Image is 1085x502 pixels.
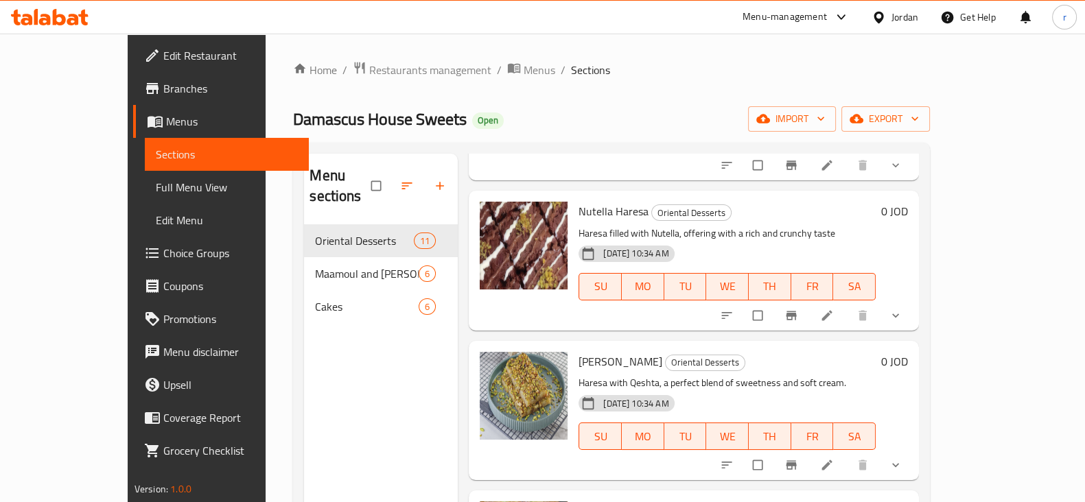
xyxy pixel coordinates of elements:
button: TH [749,273,791,300]
button: SU [579,273,622,300]
a: Menu disclaimer [133,335,309,368]
button: TU [664,422,707,450]
span: Version: [135,480,168,498]
span: 6 [419,267,435,280]
button: SU [579,422,622,450]
span: SU [585,276,616,296]
h6: 0 JOD [881,202,908,221]
span: export [852,110,919,128]
a: Choice Groups [133,237,309,270]
button: delete [848,450,880,480]
button: show more [880,450,913,480]
div: Oriental Desserts11 [304,224,458,257]
h6: 0 JOD [881,352,908,371]
span: Damascus House Sweets [293,104,467,134]
button: sort-choices [712,300,745,331]
div: Cakes [315,298,419,315]
button: Add section [425,171,458,201]
span: Menus [166,113,298,130]
span: WE [712,276,743,296]
span: Menus [524,62,555,78]
a: Promotions [133,302,309,335]
span: FR [797,427,828,446]
span: TH [754,276,786,296]
span: Full Menu View [156,179,298,195]
div: Oriental Desserts [315,232,414,249]
button: TU [664,273,707,300]
span: Menu disclaimer [163,344,298,360]
span: import [759,110,825,128]
svg: Show Choices [889,309,902,322]
div: Menu-management [743,9,827,25]
span: Branches [163,80,298,97]
button: delete [848,300,880,331]
a: Edit menu item [820,158,837,172]
span: Promotions [163,311,298,327]
li: / [342,62,347,78]
span: Oriental Desserts [666,355,745,370]
span: Open [472,115,504,126]
div: Oriental Desserts [665,355,745,371]
span: Sections [156,146,298,163]
button: export [841,106,930,132]
div: Oriental Desserts [651,204,732,221]
span: Maamoul and [PERSON_NAME] [315,265,419,282]
svg: Show Choices [889,158,902,172]
span: Sections [571,62,610,78]
span: Coverage Report [163,409,298,426]
button: MO [622,422,664,450]
span: 1.0.0 [170,480,191,498]
p: Haresa filled with Nutella, offering with a rich and crunchy taste [579,225,876,242]
span: Coupons [163,278,298,294]
span: Select to update [745,152,773,178]
span: [DATE] 10:34 AM [598,397,674,410]
a: Grocery Checklist [133,434,309,467]
a: Full Menu View [145,171,309,204]
li: / [497,62,502,78]
button: import [748,106,836,132]
span: SA [839,276,870,296]
h2: Menu sections [310,165,371,206]
span: Choice Groups [163,245,298,261]
a: Edit menu item [820,309,837,322]
a: Coverage Report [133,401,309,434]
button: WE [706,273,749,300]
span: Restaurants management [369,62,491,78]
button: Branch-specific-item [776,450,809,480]
button: show more [880,300,913,331]
span: Grocery Checklist [163,442,298,459]
button: WE [706,422,749,450]
span: r [1062,10,1066,25]
button: delete [848,150,880,180]
div: Maamoul and [PERSON_NAME]6 [304,257,458,290]
svg: Show Choices [889,458,902,472]
a: Edit Menu [145,204,309,237]
button: sort-choices [712,150,745,180]
button: MO [622,273,664,300]
button: Branch-specific-item [776,300,809,331]
button: FR [791,422,834,450]
a: Restaurants management [353,61,491,79]
div: items [419,298,436,315]
button: TH [749,422,791,450]
p: Haresa with Qeshta, a perfect blend of sweetness and soft cream. [579,374,876,392]
span: Select to update [745,452,773,478]
button: show more [880,150,913,180]
span: Edit Menu [156,212,298,228]
img: Qeshta Haresa [480,352,568,440]
nav: Menu sections [304,219,458,328]
span: Select to update [745,302,773,328]
span: Upsell [163,376,298,393]
a: Upsell [133,368,309,401]
button: Branch-specific-item [776,150,809,180]
span: 6 [419,300,435,313]
span: TU [670,427,701,446]
span: Nutella Haresa [579,201,649,222]
span: 11 [415,235,435,248]
a: Edit Restaurant [133,39,309,72]
a: Edit menu item [820,458,837,472]
span: TH [754,427,786,446]
nav: breadcrumb [293,61,930,79]
span: Sort sections [392,171,425,201]
a: Menus [507,61,555,79]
